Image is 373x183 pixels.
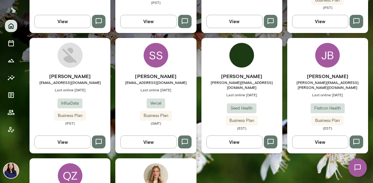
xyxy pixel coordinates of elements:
[311,118,343,124] span: Business Plan
[201,126,282,131] span: (EST)
[287,92,368,97] span: Last online [DATE]
[287,80,368,90] span: [PERSON_NAME][EMAIL_ADDRESS][PERSON_NAME][DOMAIN_NAME]
[5,54,17,67] button: Growth Plan
[201,92,282,97] span: Last online [DATE]
[115,121,196,126] span: (GMT)
[311,105,345,111] span: Flatiron Health
[5,72,17,84] button: Insights
[287,126,368,131] span: (EST)
[5,123,17,136] button: Client app
[30,121,110,126] span: (PST)
[201,80,282,90] span: [PERSON_NAME][EMAIL_ADDRESS][DOMAIN_NAME]
[144,43,168,68] div: SS
[292,15,348,28] button: View
[115,80,196,85] span: [EMAIL_ADDRESS][DOMAIN_NAME]
[58,100,82,106] span: InfluxData
[226,118,258,124] span: Business Plan
[5,20,17,32] button: Home
[229,43,254,68] img: Monica Chin
[54,113,86,119] span: Business Plan
[34,135,91,148] button: View
[140,113,172,119] span: Business Plan
[147,100,165,106] span: Vercel
[120,15,177,28] button: View
[5,89,17,101] button: Documents
[115,87,196,92] span: Last online [DATE]
[6,4,16,16] img: Mento
[315,43,340,68] div: JB
[34,15,91,28] button: View
[206,15,263,28] button: View
[206,135,263,148] button: View
[287,5,368,10] span: (PST)
[30,80,110,85] span: [EMAIL_ADDRESS][DOMAIN_NAME]
[287,73,368,80] h6: [PERSON_NAME]
[5,37,17,49] button: Sessions
[115,73,196,80] h6: [PERSON_NAME]
[30,73,110,80] h6: [PERSON_NAME]
[227,105,256,111] span: Seed Health
[58,43,82,68] img: Destynnie Tran
[4,163,18,178] img: Leah Kim
[5,106,17,119] button: Members
[30,87,110,92] span: Last online [DATE]
[201,73,282,80] h6: [PERSON_NAME]
[120,135,177,148] button: View
[292,135,348,148] button: View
